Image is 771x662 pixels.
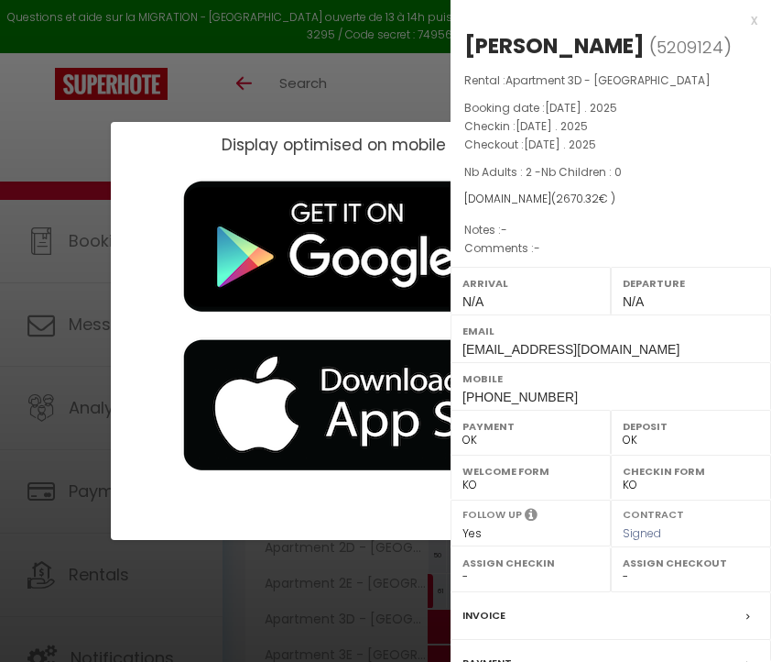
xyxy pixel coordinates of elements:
span: [PHONE_NUMBER] [462,390,578,404]
span: [DATE] . 2025 [545,100,617,116]
p: Checkout : [464,136,757,154]
label: Welcome form [462,462,599,480]
span: [DATE] . 2025 [524,137,596,152]
div: x [451,9,757,31]
h2: Display optimised on mobile application [222,136,540,154]
span: [DATE] . 2025 [516,118,588,134]
label: Contract [623,507,684,519]
label: Assign Checkin [462,554,599,572]
p: Booking date : [464,99,757,117]
label: Invoice [462,606,505,625]
label: Deposit [623,417,759,436]
img: appStore [157,326,614,485]
span: ( € ) [551,191,615,206]
label: Departure [623,274,759,292]
label: Assign Checkout [623,554,759,572]
span: - [534,240,540,256]
p: Comments : [464,239,757,258]
span: Signed [623,525,661,541]
img: playMarket [157,168,614,326]
span: 5209124 [657,36,723,59]
p: Checkin : [464,117,757,136]
span: ( ) [649,34,732,60]
label: Email [462,322,759,340]
label: Follow up [462,507,522,523]
span: - [501,222,507,237]
div: [DOMAIN_NAME] [464,191,757,208]
span: [EMAIL_ADDRESS][DOMAIN_NAME] [462,342,679,357]
span: 2670.32 [556,191,599,206]
div: [PERSON_NAME] [464,31,645,61]
span: N/A [623,294,644,309]
span: Nb Children : 0 [541,164,622,180]
label: Arrival [462,274,599,292]
label: Mobile [462,370,759,388]
p: Rental : [464,72,757,90]
label: Payment [462,417,599,436]
span: N/A [462,294,483,309]
p: Notes : [464,221,757,239]
iframe: LiveChat chat widget [694,585,771,662]
span: Nb Adults : 2 - [464,164,622,180]
label: Checkin form [623,462,759,480]
span: Apartment 3D - [GEOGRAPHIC_DATA] [505,72,711,88]
i: Select YES if you want to send post-checkout messages sequences [525,507,538,527]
